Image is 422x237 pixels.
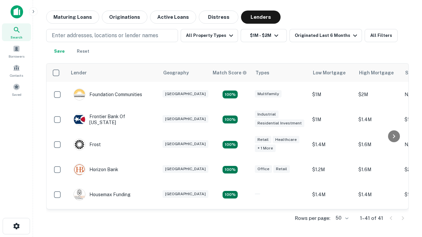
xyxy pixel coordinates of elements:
[52,32,158,39] p: Enter addresses, locations or lender names
[309,132,355,157] td: $1.4M
[256,69,269,77] div: Types
[2,81,31,98] a: Saved
[2,62,31,79] a: Contacts
[252,64,309,82] th: Types
[11,35,22,40] span: Search
[74,189,131,200] div: Housemax Funding
[74,164,85,175] img: picture
[223,91,238,98] div: Matching Properties: 4, hasApolloMatch: undefined
[74,164,118,175] div: Horizon Bank
[163,69,189,77] div: Geography
[2,42,31,60] a: Borrowers
[74,139,85,150] img: picture
[255,119,304,127] div: Residential Investment
[163,115,208,123] div: [GEOGRAPHIC_DATA]
[102,11,147,24] button: Originations
[163,90,208,98] div: [GEOGRAPHIC_DATA]
[333,213,349,223] div: 50
[2,23,31,41] a: Search
[289,29,362,42] button: Originated Last 6 Months
[365,29,398,42] button: All Filters
[255,165,272,173] div: Office
[295,32,359,39] div: Originated Last 6 Months
[309,64,355,82] th: Low Mortgage
[163,165,208,173] div: [GEOGRAPHIC_DATA]
[12,92,21,97] span: Saved
[74,189,85,200] img: picture
[49,45,70,58] button: Save your search to get updates of matches that match your search criteria.
[355,132,401,157] td: $1.6M
[389,184,422,216] iframe: Chat Widget
[309,82,355,107] td: $1M
[74,89,85,100] img: picture
[273,136,299,144] div: Healthcare
[255,136,271,144] div: Retail
[255,111,279,118] div: Industrial
[46,11,99,24] button: Maturing Loans
[74,89,142,100] div: Foundation Communities
[273,165,290,173] div: Retail
[199,11,238,24] button: Distress
[355,82,401,107] td: $2M
[213,69,247,76] div: Capitalize uses an advanced AI algorithm to match your search with the best lender. The match sco...
[359,69,394,77] div: High Mortgage
[355,207,401,232] td: $1.6M
[223,166,238,174] div: Matching Properties: 4, hasApolloMatch: undefined
[223,191,238,199] div: Matching Properties: 4, hasApolloMatch: undefined
[67,64,159,82] th: Lender
[313,69,346,77] div: Low Mortgage
[9,54,24,59] span: Borrowers
[255,90,282,98] div: Multifamily
[181,29,238,42] button: All Property Types
[309,107,355,132] td: $1M
[46,29,178,42] button: Enter addresses, locations or lender names
[213,69,246,76] h6: Match Score
[74,114,153,125] div: Frontier Bank Of [US_STATE]
[255,145,276,152] div: + 1 more
[159,64,209,82] th: Geography
[11,5,23,18] img: capitalize-icon.png
[355,182,401,207] td: $1.4M
[10,73,23,78] span: Contacts
[223,116,238,123] div: Matching Properties: 4, hasApolloMatch: undefined
[223,141,238,149] div: Matching Properties: 4, hasApolloMatch: undefined
[74,139,101,150] div: Frost
[309,157,355,182] td: $1.2M
[73,45,94,58] button: Reset
[241,29,287,42] button: $1M - $2M
[150,11,196,24] button: Active Loans
[74,114,85,125] img: picture
[355,157,401,182] td: $1.6M
[71,69,87,77] div: Lender
[241,11,281,24] button: Lenders
[360,214,383,222] p: 1–41 of 41
[355,107,401,132] td: $1.4M
[163,190,208,198] div: [GEOGRAPHIC_DATA]
[295,214,330,222] p: Rows per page:
[355,64,401,82] th: High Mortgage
[309,207,355,232] td: $1.4M
[163,140,208,148] div: [GEOGRAPHIC_DATA]
[309,182,355,207] td: $1.4M
[209,64,252,82] th: Capitalize uses an advanced AI algorithm to match your search with the best lender. The match sco...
